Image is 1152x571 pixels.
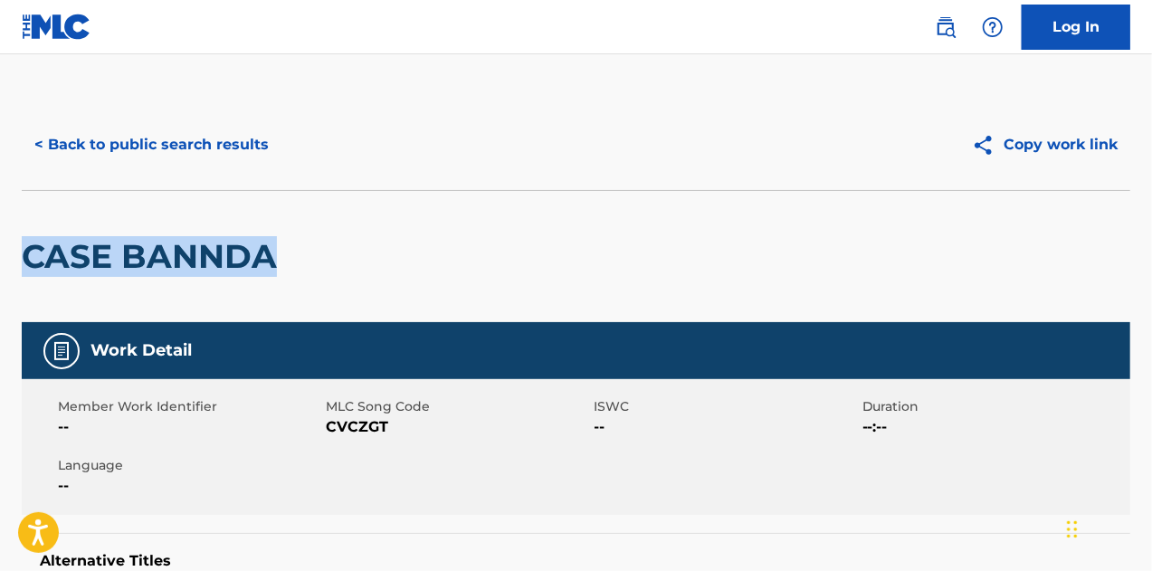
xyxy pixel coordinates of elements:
span: Duration [862,397,1126,416]
button: Copy work link [959,122,1130,167]
button: < Back to public search results [22,122,281,167]
span: Member Work Identifier [58,397,321,416]
a: Log In [1022,5,1130,50]
div: Drag [1067,502,1078,557]
img: help [982,16,1004,38]
h2: CASE BANNDA [22,236,286,277]
span: MLC Song Code [326,397,589,416]
span: CVCZGT [326,416,589,438]
img: Copy work link [972,134,1004,157]
h5: Alternative Titles [40,552,1112,570]
img: MLC Logo [22,14,91,40]
span: -- [595,416,858,438]
span: -- [58,475,321,497]
img: search [935,16,957,38]
img: Work Detail [51,340,72,362]
h5: Work Detail [90,340,192,361]
span: -- [58,416,321,438]
span: ISWC [595,397,858,416]
div: Help [975,9,1011,45]
span: --:-- [862,416,1126,438]
span: Language [58,456,321,475]
a: Public Search [928,9,964,45]
iframe: Chat Widget [1062,484,1152,571]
